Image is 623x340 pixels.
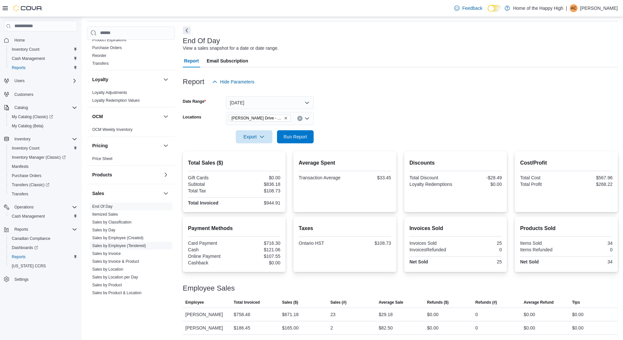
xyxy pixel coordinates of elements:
span: OCM Weekly Inventory [92,127,132,132]
p: | [566,4,567,12]
span: Home [12,36,77,44]
label: Date Range [183,99,206,104]
span: Product Expirations [92,37,126,43]
a: Sales by Day [92,228,115,232]
div: $108.73 [346,241,391,246]
div: Gift Cards [188,175,233,180]
h3: End Of Day [183,37,220,45]
strong: Total Invoiced [188,200,218,206]
a: Settings [12,276,31,283]
div: View a sales snapshot for a date or date range. [183,45,279,52]
span: Inventory [14,136,30,142]
div: Total Tax [188,188,233,193]
span: Transfers (Classic) [9,181,77,189]
button: My Catalog (Beta) [7,121,80,131]
div: 0 [476,311,478,318]
a: Sales by Classification [92,220,131,224]
div: Cash [188,247,233,252]
div: 0 [568,247,613,252]
a: Inventory Manager (Classic) [9,153,68,161]
span: Transfers [12,191,28,197]
div: $716.30 [235,241,280,246]
a: My Catalog (Classic) [7,112,80,121]
strong: Net Sold [409,259,428,264]
span: Users [14,78,25,83]
span: Manifests [12,164,28,169]
img: Cova [13,5,43,11]
span: Reports [14,227,28,232]
div: 34 [568,241,613,246]
button: Purchase Orders [7,171,80,180]
button: Inventory Count [7,144,80,153]
h3: OCM [92,113,103,120]
a: Dashboards [7,243,80,252]
span: Canadian Compliance [12,236,50,241]
div: $944.91 [235,200,280,206]
a: Sales by Employee (Tendered) [92,243,146,248]
div: Loyalty [87,89,175,107]
h2: Cost/Profit [520,159,613,167]
button: OCM [162,113,170,120]
span: Total Invoiced [234,300,260,305]
strong: Net Sold [520,259,539,264]
button: Run Report [277,130,314,143]
a: Feedback [452,2,485,15]
div: Loyalty Redemptions [409,182,454,187]
div: Ontario HST [299,241,343,246]
span: Reports [9,253,77,261]
div: 25 [457,259,502,264]
a: Inventory Manager (Classic) [7,153,80,162]
span: Hide Parameters [220,79,254,85]
div: Card Payment [188,241,233,246]
div: $82.50 [379,324,393,332]
a: Sales by Product & Location [92,291,142,295]
span: Report [184,54,199,67]
button: Reports [7,252,80,261]
button: Transfers [7,189,80,199]
a: Transfers [92,61,109,66]
span: [PERSON_NAME] Drive - Friendly Stranger [232,115,283,121]
div: $186.45 [234,324,251,332]
div: $567.96 [568,175,613,180]
button: Reports [1,225,80,234]
button: Operations [1,203,80,212]
span: Transfers (Classic) [12,182,49,188]
button: Operations [12,203,36,211]
a: Sales by Invoice [92,251,121,256]
span: Sales (#) [330,300,346,305]
span: Settings [14,277,28,282]
div: $29.18 [379,311,393,318]
button: Loyalty [92,76,161,83]
span: End Of Day [92,204,112,209]
div: -$28.49 [457,175,502,180]
div: 25 [457,241,502,246]
span: Reports [12,225,77,233]
button: [US_STATE] CCRS [7,261,80,271]
div: $108.73 [235,188,280,193]
button: Users [1,76,80,85]
span: Sales by Day [92,227,115,233]
h3: Products [92,171,112,178]
button: Customers [1,89,80,99]
span: Purchase Orders [12,173,42,178]
div: $836.18 [235,182,280,187]
h3: Report [183,78,204,86]
a: Itemized Sales [92,212,118,217]
a: [US_STATE] CCRS [9,262,48,270]
label: Locations [183,115,201,120]
button: Next [183,27,191,34]
div: $0.00 [235,260,280,265]
a: Manifests [9,163,31,170]
button: OCM [92,113,161,120]
span: Inventory Count [9,45,77,53]
button: Catalog [12,104,30,112]
span: Sales ($) [282,300,298,305]
span: Loyalty Adjustments [92,90,127,95]
a: Purchase Orders [92,45,122,50]
button: Inventory [12,135,33,143]
span: Refunds (#) [476,300,497,305]
div: Invoices Sold [409,241,454,246]
button: Users [12,77,27,85]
